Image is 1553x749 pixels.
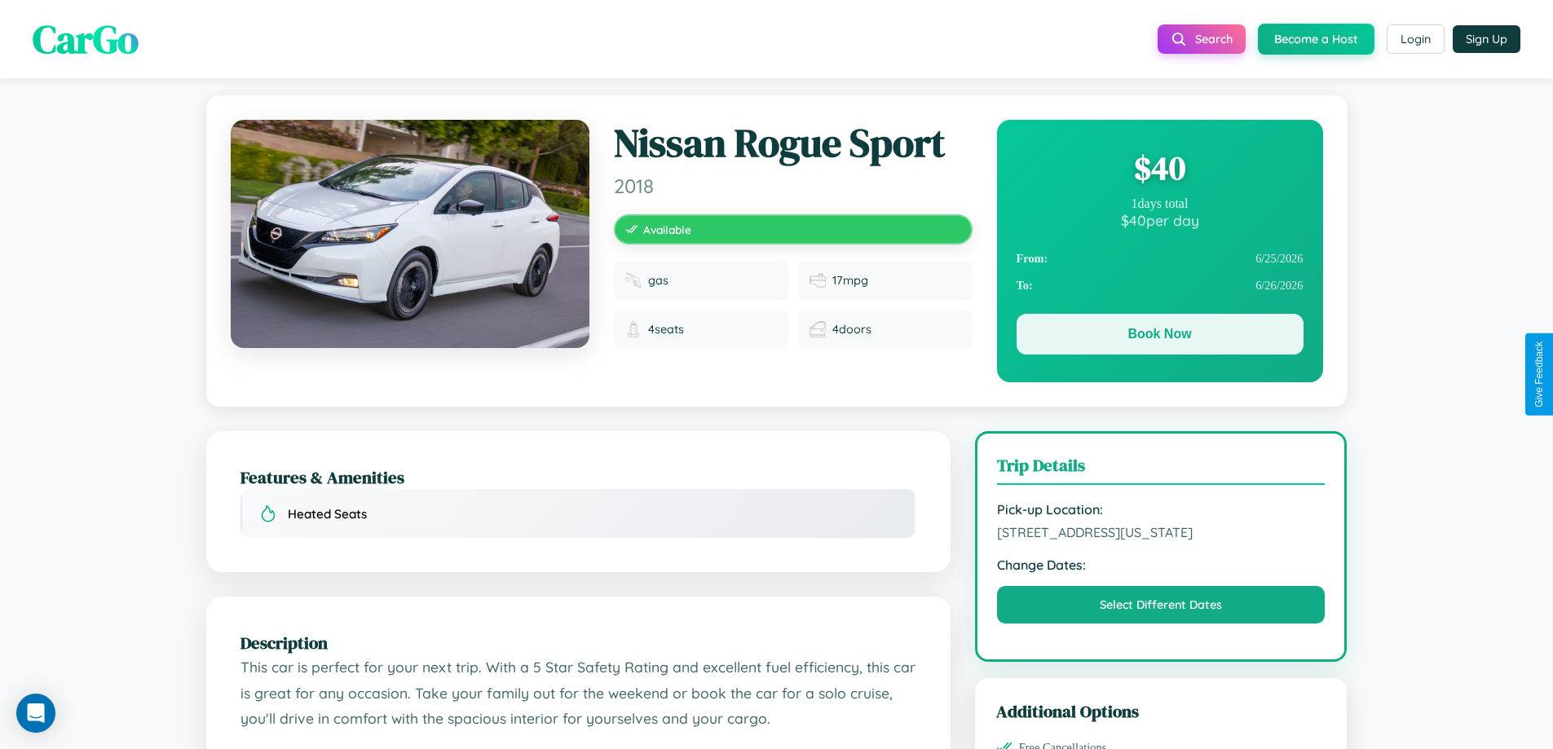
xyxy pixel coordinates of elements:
div: Open Intercom Messenger [16,694,55,733]
span: 4 seats [648,322,684,337]
img: Doors [810,321,826,337]
span: [STREET_ADDRESS][US_STATE] [997,524,1326,540]
p: This car is perfect for your next trip. With a 5 Star Safety Rating and excellent fuel efficiency... [240,654,916,732]
span: Available [643,222,691,236]
span: 17 mpg [832,273,868,288]
div: 6 / 25 / 2026 [1017,245,1304,272]
img: Fuel type [625,272,642,289]
h3: Trip Details [997,453,1326,485]
h3: Additional Options [996,699,1326,723]
strong: To: [1017,279,1033,293]
span: Search [1195,32,1233,46]
img: Fuel efficiency [810,272,826,289]
div: 6 / 26 / 2026 [1017,272,1304,299]
button: Sign Up [1453,25,1520,53]
img: Seats [625,321,642,337]
strong: From: [1017,252,1048,266]
div: Give Feedback [1533,341,1545,408]
div: 1 days total [1017,196,1304,211]
h2: Features & Amenities [240,465,916,489]
h2: Description [240,631,916,654]
button: Become a Host [1258,24,1374,55]
span: gas [648,273,668,288]
div: $ 40 per day [1017,211,1304,229]
span: 2018 [614,174,973,198]
div: $ 40 [1017,146,1304,190]
button: Select Different Dates [997,586,1326,623]
span: CarGo [33,12,139,66]
h1: Nissan Rogue Sport [614,120,973,167]
img: Nissan Rogue Sport 2018 [231,120,589,348]
button: Login [1387,24,1445,54]
button: Search [1158,24,1246,54]
button: Book Now [1017,314,1304,355]
span: Heated Seats [288,506,367,522]
span: 4 doors [832,322,871,337]
strong: Change Dates: [997,557,1326,573]
strong: Pick-up Location: [997,501,1326,518]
